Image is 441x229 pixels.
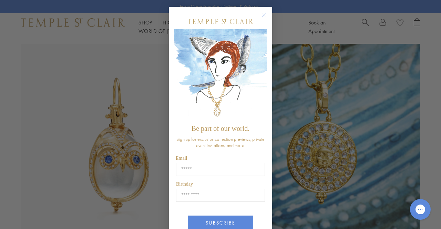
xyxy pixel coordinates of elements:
[176,136,265,148] span: Sign up for exclusive collection previews, private event invitations, and more.
[188,19,253,24] img: Temple St. Clair
[176,156,187,161] span: Email
[176,181,193,187] span: Birthday
[407,197,434,222] iframe: Gorgias live chat messenger
[176,163,265,176] input: Email
[174,29,267,121] img: c4a9eb12-d91a-4d4a-8ee0-386386f4f338.jpeg
[263,14,272,22] button: Close dialog
[192,125,249,132] span: Be part of our world.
